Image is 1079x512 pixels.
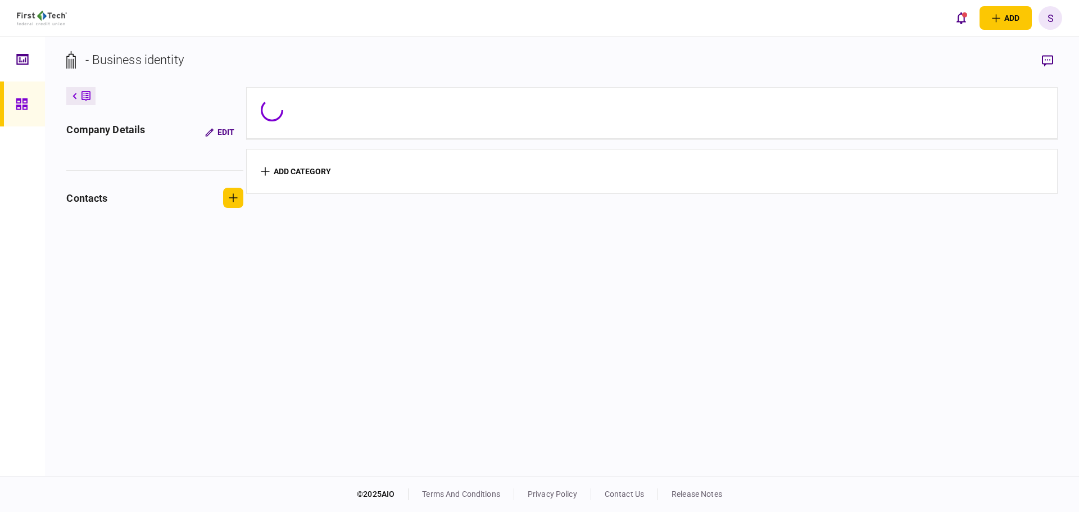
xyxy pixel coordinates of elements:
button: open adding identity options [980,6,1032,30]
button: S [1039,6,1062,30]
img: client company logo [17,11,67,25]
div: company details [66,122,145,142]
a: release notes [672,490,722,499]
button: Edit [196,122,243,142]
button: open notifications list [949,6,973,30]
a: privacy policy [528,490,577,499]
div: © 2025 AIO [357,488,409,500]
div: contacts [66,191,107,206]
div: - Business identity [85,51,184,69]
a: terms and conditions [422,490,500,499]
a: contact us [605,490,644,499]
button: add category [261,167,331,176]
